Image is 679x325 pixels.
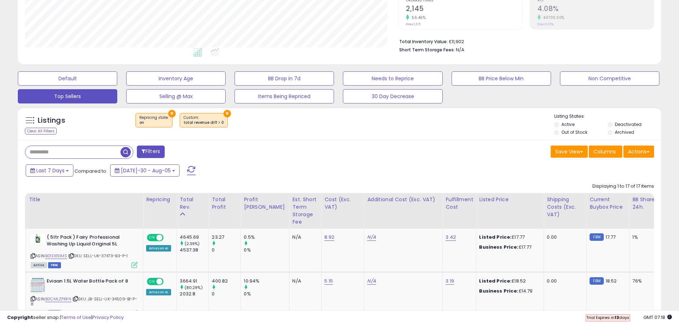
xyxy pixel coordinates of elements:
small: (2.39%) [185,241,200,247]
div: 4645.69 [180,234,209,240]
button: Items Being Repriced [235,89,334,103]
b: Listed Price: [479,278,511,284]
div: £17.77 [479,244,538,250]
h5: Listings [38,116,65,126]
div: Amazon AI [146,245,171,252]
b: Listed Price: [479,234,511,240]
small: Prev: 1,371 [406,22,421,26]
button: Actions [623,146,654,158]
a: N/A [367,234,376,241]
small: 40700.00% [541,15,565,20]
div: total revenue diff > 0 [184,120,224,125]
a: B01EX151MS [45,253,67,259]
button: 30 Day Decrease [343,89,442,103]
div: Shipping Costs (Exc. VAT) [547,196,583,218]
span: [DATE]-30 - Aug-05 [121,167,171,174]
span: Compared to: [74,168,107,174]
span: Repricing state : [139,115,169,126]
div: 0 [212,247,241,253]
span: Custom: [184,115,224,126]
img: 61HxhwBaPrL._SL40_.jpg [31,278,45,292]
span: 17.77 [606,234,616,240]
div: 0.00 [547,278,581,284]
div: 0 [212,291,241,297]
button: Non Competitive [560,71,659,86]
button: BB Price Below Min [452,71,551,86]
div: 400.82 [212,278,241,284]
div: N/A [292,234,316,240]
a: 5.15 [324,278,333,285]
label: Archived [615,129,634,135]
div: 0% [244,291,289,297]
div: Listed Price [479,196,541,203]
h2: 4.08% [537,5,654,14]
div: 1% [632,234,656,240]
b: Total Inventory Value: [399,39,448,45]
span: 2025-08-13 07:18 GMT [643,314,672,321]
div: 0% [244,247,289,253]
small: FBM [590,233,603,241]
button: Default [18,71,117,86]
small: (80.29%) [185,285,203,290]
img: 31MAobpxSqL._SL40_.jpg [31,234,45,243]
button: Columns [589,146,622,158]
span: Trial Expires in days [586,315,629,320]
a: N/A [367,278,376,285]
div: Clear All Filters [25,128,57,134]
a: Terms of Use [61,314,91,321]
a: 8.92 [324,234,334,241]
a: 3.19 [446,278,454,285]
div: Displaying 1 to 17 of 17 items [592,183,654,190]
p: Listing States: [554,113,661,120]
button: [DATE]-30 - Aug-05 [110,164,180,177]
button: Selling @ Max [126,89,226,103]
button: × [168,110,176,117]
div: Additional Cost (Exc. VAT) [367,196,439,203]
div: 2032.8 [180,291,209,297]
button: Needs to Reprice [343,71,442,86]
div: 0.00 [547,234,581,240]
button: BB Drop in 7d [235,71,334,86]
b: 13 [614,315,619,320]
button: Save View [551,146,588,158]
button: Filters [137,146,165,158]
button: Top Sellers [18,89,117,103]
span: OFF [163,278,174,284]
strong: Copyright [7,314,33,321]
span: 18.52 [606,278,617,284]
div: £17.77 [479,234,538,240]
small: FBM [590,277,603,285]
a: B0CMLZPXRN [45,296,71,302]
div: ASIN: [31,234,138,267]
div: Profit [PERSON_NAME] [244,196,286,211]
span: FBM [48,262,61,268]
span: Columns [593,148,616,155]
span: OFF [163,235,174,241]
small: 56.46% [409,15,426,20]
div: Amazon AI [146,289,171,295]
div: £18.52 [479,278,538,284]
div: £14.79 [479,288,538,294]
div: Fulfillment Cost [446,196,473,211]
div: Total Rev. [180,196,206,211]
div: on [139,120,169,125]
label: Deactivated [615,121,642,127]
div: BB Share 24h. [632,196,658,211]
span: Last 7 Days [36,167,65,174]
div: 76% [632,278,656,284]
small: Prev: 0.01% [537,22,554,26]
label: Out of Stock [561,129,587,135]
span: ON [148,235,156,241]
a: Privacy Policy [92,314,124,321]
div: N/A [292,278,316,284]
div: Title [29,196,140,203]
li: £11,902 [399,37,649,45]
b: Short Term Storage Fees: [399,47,455,53]
h2: 2,145 [406,5,522,14]
div: Est. Short Term Storage Fee [292,196,318,226]
div: ASIN: [31,278,138,315]
button: × [223,110,231,117]
div: 3664.91 [180,278,209,284]
span: N/A [456,46,464,53]
div: Current Buybox Price [590,196,626,211]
